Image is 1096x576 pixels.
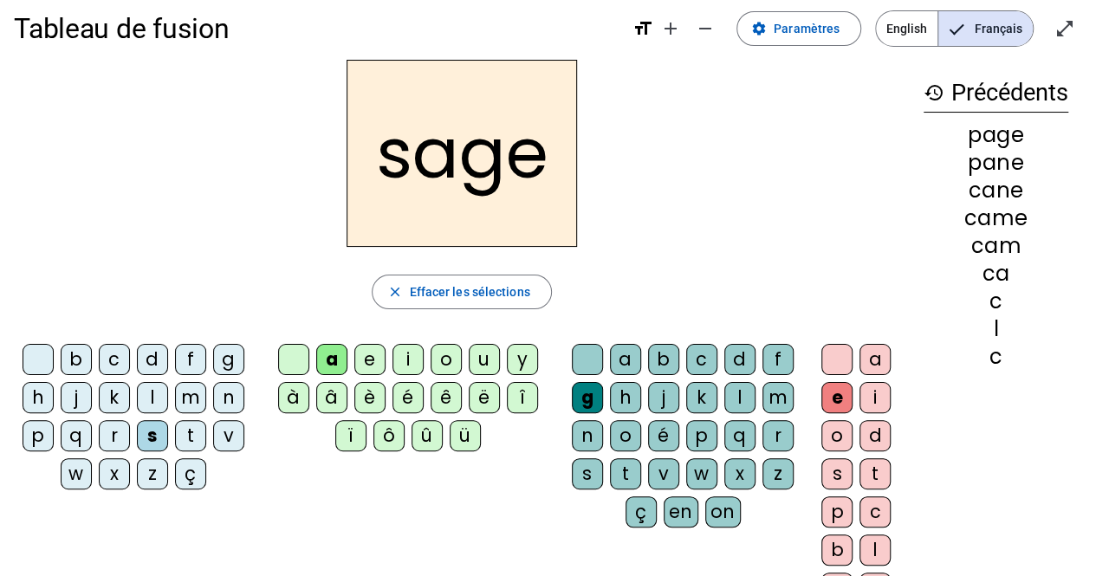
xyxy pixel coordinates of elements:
[99,458,130,489] div: x
[1047,11,1082,46] button: Entrer en plein écran
[431,344,462,375] div: o
[648,458,679,489] div: v
[316,344,347,375] div: a
[859,496,891,527] div: c
[610,382,641,413] div: h
[175,344,206,375] div: f
[175,382,206,413] div: m
[924,263,1068,284] div: ca
[924,208,1068,229] div: came
[724,420,756,451] div: q
[821,382,853,413] div: e
[924,236,1068,256] div: cam
[507,382,538,413] div: î
[335,420,366,451] div: ï
[213,420,244,451] div: v
[610,458,641,489] div: t
[23,382,54,413] div: h
[821,458,853,489] div: s
[648,382,679,413] div: j
[859,382,891,413] div: i
[354,344,386,375] div: e
[632,18,653,39] mat-icon: format_size
[648,344,679,375] div: b
[354,382,386,413] div: è
[859,420,891,451] div: d
[278,382,309,413] div: à
[924,74,1068,113] h3: Précédents
[23,420,54,451] div: p
[175,420,206,451] div: t
[664,496,698,527] div: en
[316,382,347,413] div: â
[736,11,861,46] button: Paramètres
[347,60,577,247] h2: sage
[469,382,500,413] div: ë
[14,1,619,56] h1: Tableau de fusion
[924,291,1068,312] div: c
[61,420,92,451] div: q
[762,420,794,451] div: r
[859,344,891,375] div: a
[431,382,462,413] div: ê
[924,346,1068,367] div: c
[450,420,481,451] div: ü
[938,11,1033,46] span: Français
[821,496,853,527] div: p
[859,458,891,489] div: t
[99,382,130,413] div: k
[859,534,891,566] div: l
[821,420,853,451] div: o
[924,180,1068,201] div: cane
[724,382,756,413] div: l
[572,382,603,413] div: g
[99,344,130,375] div: c
[386,284,402,300] mat-icon: close
[99,420,130,451] div: r
[610,420,641,451] div: o
[705,496,741,527] div: on
[688,11,723,46] button: Diminuer la taille de la police
[821,534,853,566] div: b
[924,152,1068,173] div: pane
[392,382,424,413] div: é
[686,458,717,489] div: w
[686,382,717,413] div: k
[724,458,756,489] div: x
[695,18,716,39] mat-icon: remove
[924,82,944,103] mat-icon: history
[660,18,681,39] mat-icon: add
[876,11,937,46] span: English
[686,420,717,451] div: p
[762,382,794,413] div: m
[762,344,794,375] div: f
[686,344,717,375] div: c
[626,496,657,527] div: ç
[751,21,767,36] mat-icon: settings
[61,344,92,375] div: b
[392,344,424,375] div: i
[572,458,603,489] div: s
[648,420,679,451] div: é
[572,420,603,451] div: n
[610,344,641,375] div: a
[137,344,168,375] div: d
[373,420,405,451] div: ô
[469,344,500,375] div: u
[653,11,688,46] button: Augmenter la taille de la police
[409,282,529,302] span: Effacer les sélections
[1054,18,1075,39] mat-icon: open_in_full
[774,18,840,39] span: Paramètres
[507,344,538,375] div: y
[137,420,168,451] div: s
[137,458,168,489] div: z
[924,125,1068,146] div: page
[61,382,92,413] div: j
[724,344,756,375] div: d
[762,458,794,489] div: z
[875,10,1034,47] mat-button-toggle-group: Language selection
[213,344,244,375] div: g
[61,458,92,489] div: w
[924,319,1068,340] div: l
[137,382,168,413] div: l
